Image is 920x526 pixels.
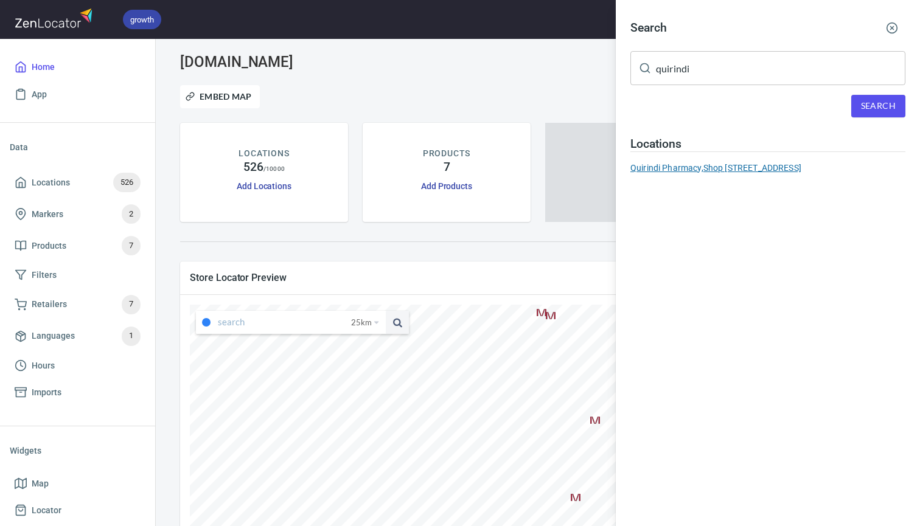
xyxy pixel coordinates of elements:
[630,162,905,174] div: Quirindi Pharmacy, Shop [STREET_ADDRESS]
[851,95,905,117] button: Search
[630,137,905,151] h4: Locations
[630,21,667,35] h4: Search
[656,51,905,85] input: Search for locations, markers or anything you want
[861,99,896,114] span: Search
[630,162,905,174] a: Quirindi Pharmacy,Shop [STREET_ADDRESS]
